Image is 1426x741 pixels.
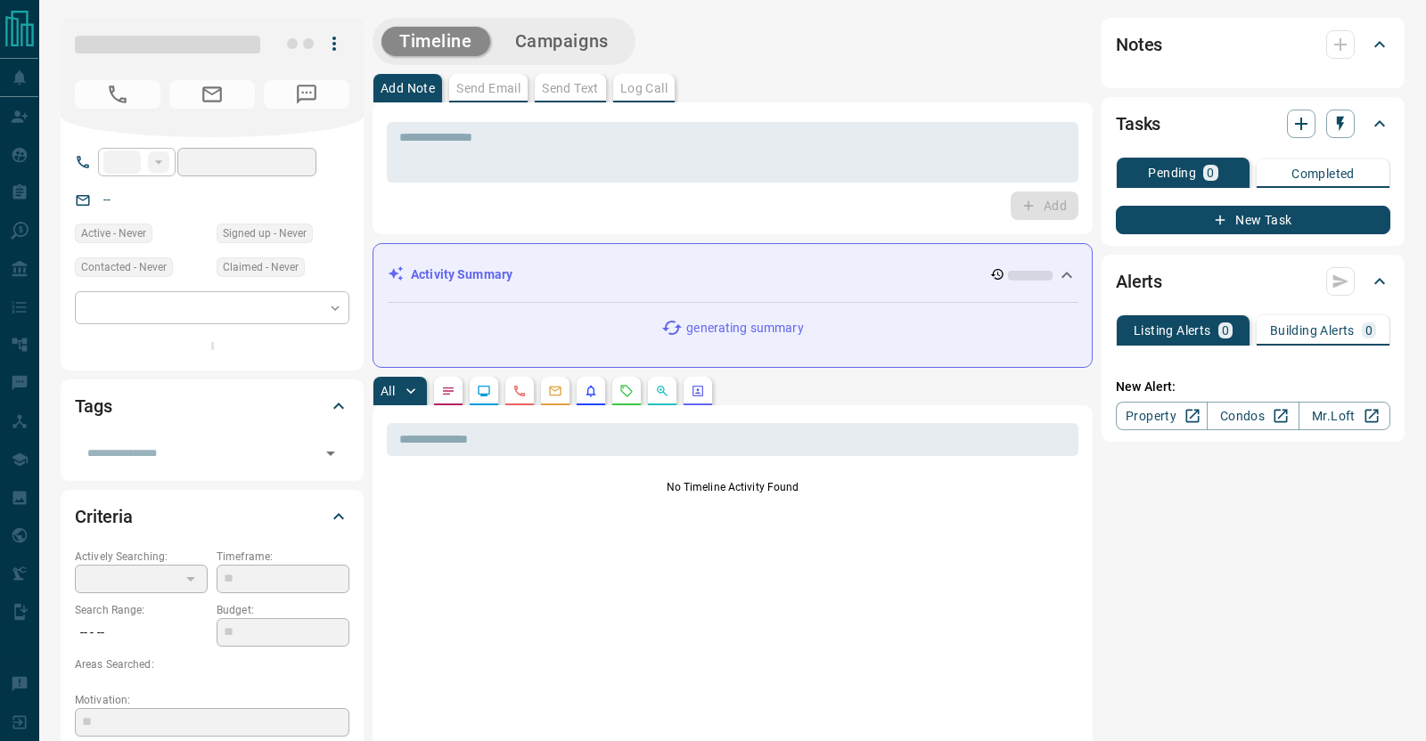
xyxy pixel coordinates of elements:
[548,384,562,398] svg: Emails
[1116,23,1390,66] div: Notes
[1134,324,1211,337] p: Listing Alerts
[103,192,111,207] a: --
[584,384,598,398] svg: Listing Alerts
[1116,378,1390,396] p: New Alert:
[512,384,527,398] svg: Calls
[381,27,490,56] button: Timeline
[1148,167,1196,179] p: Pending
[264,80,349,109] span: No Number
[169,80,255,109] span: No Email
[1116,110,1160,138] h2: Tasks
[81,224,146,242] span: Active - Never
[75,618,208,647] p: -- - --
[686,319,803,338] p: generating summary
[655,384,669,398] svg: Opportunities
[217,602,349,618] p: Budget:
[1207,402,1299,430] a: Condos
[1116,206,1390,234] button: New Task
[1270,324,1355,337] p: Building Alerts
[75,656,349,672] p: Areas Searched:
[1116,402,1208,430] a: Property
[1365,324,1373,337] p: 0
[1299,402,1390,430] a: Mr.Loft
[411,265,512,284] p: Activity Summary
[81,258,167,276] span: Contacted - Never
[1116,30,1162,59] h2: Notes
[75,392,111,420] h2: Tags
[381,385,395,397] p: All
[223,224,307,242] span: Signed up - Never
[75,80,160,109] span: No Number
[75,692,349,708] p: Motivation:
[388,258,1078,291] div: Activity Summary
[1291,167,1355,180] p: Completed
[75,502,133,531] h2: Criteria
[75,549,208,565] p: Actively Searching:
[387,479,1078,495] p: No Timeline Activity Found
[1207,167,1214,179] p: 0
[1116,260,1390,303] div: Alerts
[75,602,208,618] p: Search Range:
[1116,102,1390,145] div: Tasks
[223,258,299,276] span: Claimed - Never
[75,495,349,538] div: Criteria
[381,82,435,94] p: Add Note
[318,441,343,466] button: Open
[619,384,634,398] svg: Requests
[1116,267,1162,296] h2: Alerts
[441,384,455,398] svg: Notes
[497,27,627,56] button: Campaigns
[691,384,705,398] svg: Agent Actions
[1222,324,1229,337] p: 0
[477,384,491,398] svg: Lead Browsing Activity
[75,385,349,427] div: Tags
[217,549,349,565] p: Timeframe:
